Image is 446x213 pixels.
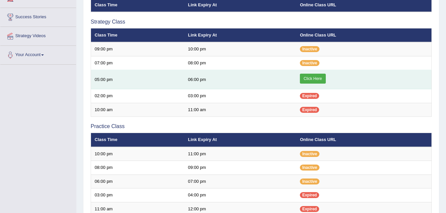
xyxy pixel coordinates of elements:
a: Your Account [0,46,76,62]
th: Online Class URL [296,28,431,42]
td: 07:00 pm [184,175,296,188]
span: Inactive [300,178,319,184]
span: Inactive [300,60,319,66]
a: Success Stories [0,8,76,25]
td: 07:00 pm [91,56,184,70]
span: Expired [300,93,319,99]
span: Inactive [300,165,319,171]
h3: Practice Class [91,123,432,129]
td: 09:00 pm [91,42,184,56]
td: 11:00 pm [184,147,296,161]
span: Inactive [300,151,319,157]
td: 08:00 pm [184,56,296,70]
td: 02:00 pm [91,89,184,103]
td: 06:00 pm [184,70,296,89]
td: 08:00 pm [91,161,184,175]
td: 03:00 pm [91,188,184,202]
span: Expired [300,107,319,113]
td: 09:00 pm [184,161,296,175]
th: Link Expiry At [184,133,296,147]
th: Class Time [91,28,184,42]
h3: Strategy Class [91,19,432,25]
td: 05:00 pm [91,70,184,89]
td: 04:00 pm [184,188,296,202]
th: Class Time [91,133,184,147]
td: 11:00 am [184,103,296,117]
td: 10:00 pm [91,147,184,161]
td: 10:00 am [91,103,184,117]
td: 06:00 pm [91,175,184,188]
span: Expired [300,192,319,198]
span: Expired [300,206,319,212]
a: Click Here [300,74,325,84]
th: Link Expiry At [184,28,296,42]
a: Strategy Videos [0,27,76,43]
span: Inactive [300,46,319,52]
td: 10:00 pm [184,42,296,56]
th: Online Class URL [296,133,431,147]
td: 03:00 pm [184,89,296,103]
